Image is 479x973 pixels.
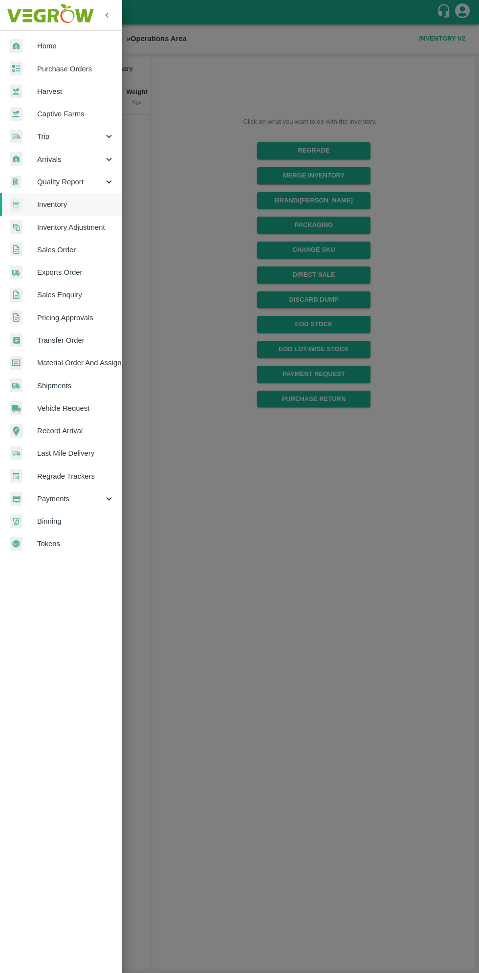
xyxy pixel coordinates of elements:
span: Tokens [37,538,114,549]
img: sales [10,288,22,302]
span: Arrivals [37,154,104,165]
img: delivery [10,446,22,461]
img: whTracker [10,469,22,483]
span: Trip [37,131,104,142]
img: recordArrival [10,424,23,438]
img: reciept [10,62,22,76]
span: Inventory [37,199,114,210]
img: tokens [10,537,22,551]
img: whArrival [10,152,22,166]
span: Material Order And Assignment [37,357,114,368]
img: shipments [10,265,22,280]
span: Pricing Approvals [37,312,114,323]
span: Transfer Order [37,335,114,346]
img: bin [10,514,22,528]
span: Captive Farms [37,109,114,119]
span: Harvest [37,86,114,97]
img: centralMaterial [10,356,22,370]
span: Quality Report [37,177,104,187]
span: Payments [37,493,104,504]
img: whTransfer [10,333,22,348]
span: Last Mile Delivery [37,448,114,459]
span: Purchase Orders [37,64,114,74]
img: inventory [10,220,22,234]
img: harvest [10,107,22,121]
img: whInventory [10,198,22,212]
img: whArrival [10,39,22,53]
img: vehicle [10,401,22,415]
img: delivery [10,130,22,144]
span: Home [37,41,114,51]
img: sales [10,243,22,257]
img: shipments [10,378,22,393]
img: payment [10,492,22,506]
span: Binning [37,516,114,527]
span: Record Arrival [37,425,114,436]
span: Inventory Adjustment [37,222,114,233]
span: Sales Order [37,244,114,255]
span: Exports Order [37,267,114,278]
span: Shipments [37,380,114,391]
span: Sales Enquiry [37,289,114,300]
img: harvest [10,84,22,99]
span: Vehicle Request [37,403,114,414]
img: qualityReport [10,176,22,188]
span: Regrade Trackers [37,471,114,482]
img: sales [10,310,22,325]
